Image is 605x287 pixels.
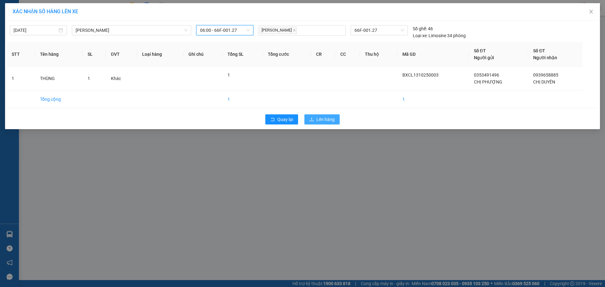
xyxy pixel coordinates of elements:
[222,42,263,66] th: Tổng SL
[35,91,83,108] td: Tổng cộng
[474,55,494,60] span: Người gửi
[533,79,555,84] span: CHỊ DUYÊN
[360,42,397,66] th: Thu hộ
[13,9,78,14] span: XÁC NHẬN SỐ HÀNG LÊN XE
[309,117,314,122] span: upload
[76,26,187,35] span: Cao Lãnh - Hồ Chí Minh
[35,66,83,91] td: THÙNG
[413,32,428,39] span: Loại xe:
[582,3,600,21] button: Close
[183,42,222,66] th: Ghi chú
[7,66,35,91] td: 1
[270,117,275,122] span: rollback
[397,91,469,108] td: 1
[316,116,335,123] span: Lên hàng
[474,79,502,84] span: CHỊ PHƯỢNG
[402,72,439,77] span: BXCL1310250003
[354,26,404,35] span: 66F-001.27
[413,25,433,32] div: 46
[14,27,57,34] input: 13/10/2025
[304,114,340,124] button: uploadLên hàng
[413,32,466,39] div: Limosine 34 phòng
[7,42,35,66] th: STT
[200,26,250,35] span: 06:00 - 66F-001.27
[533,72,558,77] span: 0939658885
[88,76,90,81] span: 1
[533,55,557,60] span: Người nhận
[397,42,469,66] th: Mã GD
[413,25,427,32] span: Số ghế:
[222,91,263,108] td: 1
[265,114,298,124] button: rollbackQuay lại
[35,42,83,66] th: Tên hàng
[184,28,188,32] span: down
[277,116,293,123] span: Quay lại
[311,42,335,66] th: CR
[474,72,499,77] span: 0353491496
[228,72,230,77] span: 1
[106,66,137,91] td: Khác
[293,29,296,32] span: close
[589,9,594,14] span: close
[335,42,360,66] th: CC
[260,27,297,34] span: [PERSON_NAME]
[263,42,311,66] th: Tổng cước
[106,42,137,66] th: ĐVT
[137,42,183,66] th: Loại hàng
[83,42,106,66] th: SL
[474,48,486,53] span: Số ĐT
[533,48,545,53] span: Số ĐT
